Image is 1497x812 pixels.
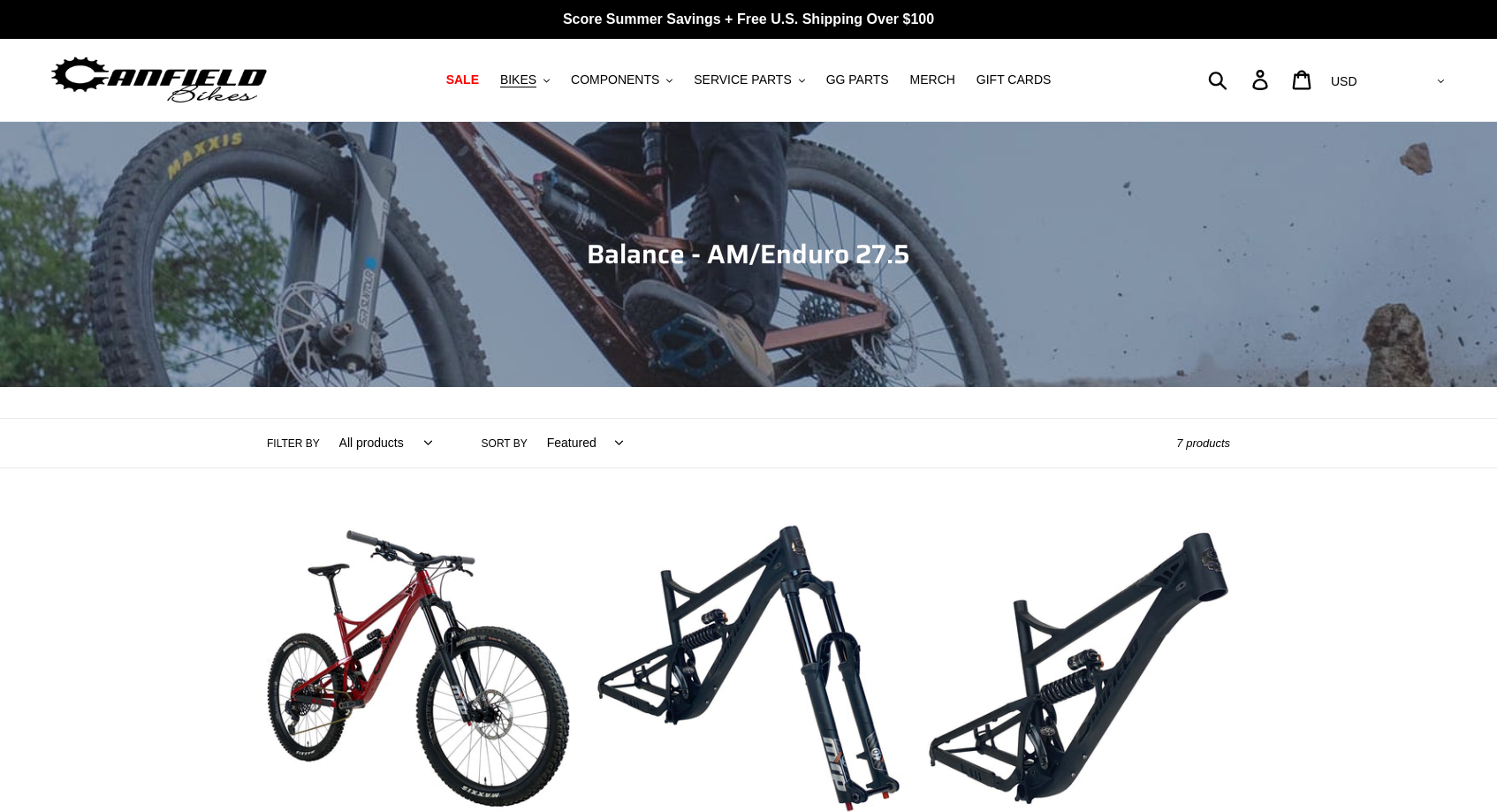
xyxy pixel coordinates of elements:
[1176,436,1230,450] span: 7 products
[500,72,536,87] span: BIKES
[817,68,898,92] a: GG PARTS
[437,68,488,92] a: SALE
[1218,60,1263,99] input: Search
[491,68,559,92] button: BIKES
[826,72,889,87] span: GG PARTS
[901,68,964,92] a: MERCH
[694,72,791,87] span: SERVICE PARTS
[571,72,659,87] span: COMPONENTS
[446,72,479,87] span: SALE
[587,233,910,275] span: Balance - AM/Enduro 27.5
[685,68,813,92] button: SERVICE PARTS
[976,72,1052,87] span: GIFT CARDS
[562,68,681,92] button: COMPONENTS
[267,436,320,452] label: Filter by
[482,436,528,452] label: Sort by
[49,52,270,108] img: Canfield Bikes
[968,68,1060,92] a: GIFT CARDS
[910,72,955,87] span: MERCH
